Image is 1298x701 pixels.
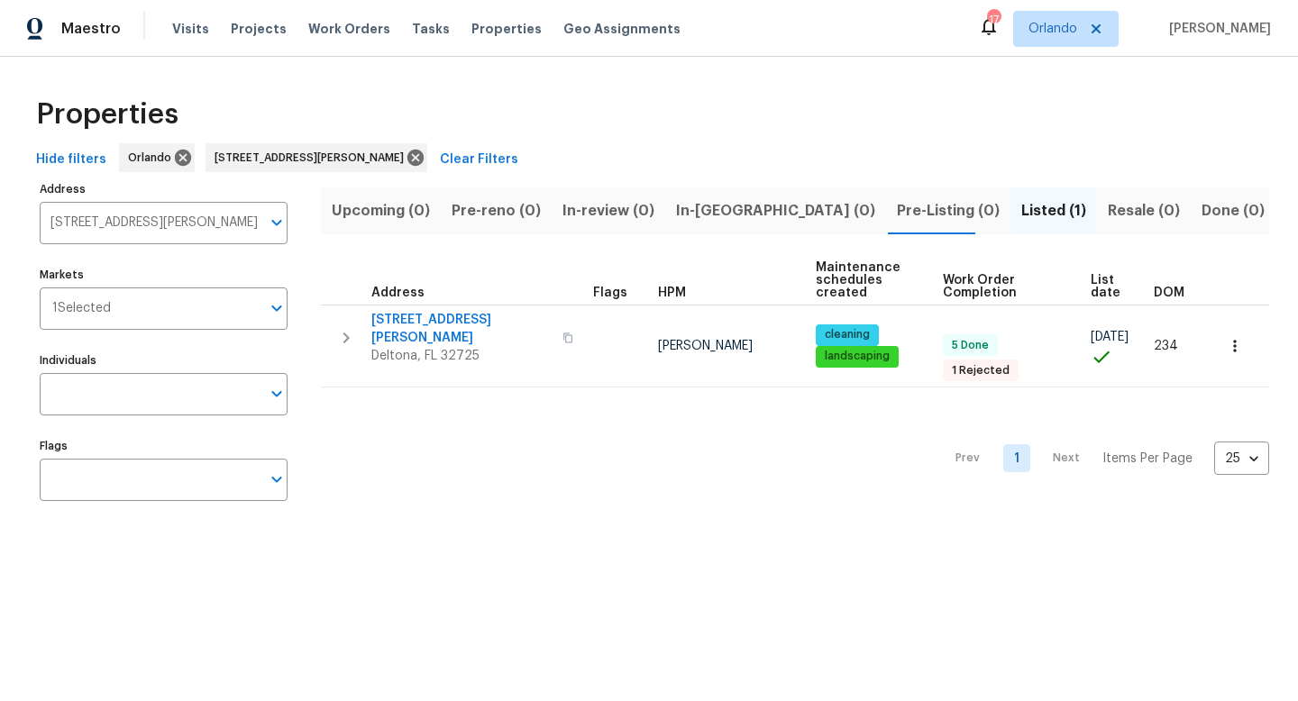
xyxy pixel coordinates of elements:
[371,311,552,347] span: [STREET_ADDRESS][PERSON_NAME]
[945,363,1017,378] span: 1 Rejected
[440,149,518,171] span: Clear Filters
[308,20,390,38] span: Work Orders
[563,20,681,38] span: Geo Assignments
[897,198,1000,223] span: Pre-Listing (0)
[40,355,288,366] label: Individuals
[452,198,541,223] span: Pre-reno (0)
[562,198,654,223] span: In-review (0)
[52,301,111,316] span: 1 Selected
[593,287,627,299] span: Flags
[40,441,288,451] label: Flags
[40,269,288,280] label: Markets
[61,20,121,38] span: Maestro
[1003,444,1030,472] a: Goto page 1
[987,11,1000,29] div: 17
[1028,20,1077,38] span: Orlando
[119,143,195,172] div: Orlando
[231,20,287,38] span: Projects
[29,143,114,177] button: Hide filters
[264,210,289,235] button: Open
[818,349,897,364] span: landscaping
[1154,287,1184,299] span: DOM
[215,149,411,167] span: [STREET_ADDRESS][PERSON_NAME]
[1214,435,1269,482] div: 25
[371,347,552,365] span: Deltona, FL 32725
[943,274,1060,299] span: Work Order Completion
[371,287,425,299] span: Address
[36,105,178,123] span: Properties
[1108,198,1180,223] span: Resale (0)
[433,143,526,177] button: Clear Filters
[36,149,106,171] span: Hide filters
[676,198,875,223] span: In-[GEOGRAPHIC_DATA] (0)
[1154,340,1178,352] span: 234
[1091,274,1123,299] span: List date
[945,338,996,353] span: 5 Done
[40,184,288,195] label: Address
[1021,198,1086,223] span: Listed (1)
[264,296,289,321] button: Open
[128,149,178,167] span: Orlando
[264,381,289,406] button: Open
[1102,450,1193,468] p: Items Per Page
[206,143,427,172] div: [STREET_ADDRESS][PERSON_NAME]
[471,20,542,38] span: Properties
[658,340,753,352] span: [PERSON_NAME]
[172,20,209,38] span: Visits
[1091,331,1129,343] span: [DATE]
[818,327,877,342] span: cleaning
[1202,198,1265,223] span: Done (0)
[412,23,450,35] span: Tasks
[658,287,686,299] span: HPM
[816,261,912,299] span: Maintenance schedules created
[332,198,430,223] span: Upcoming (0)
[938,398,1269,518] nav: Pagination Navigation
[264,467,289,492] button: Open
[1162,20,1271,38] span: [PERSON_NAME]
